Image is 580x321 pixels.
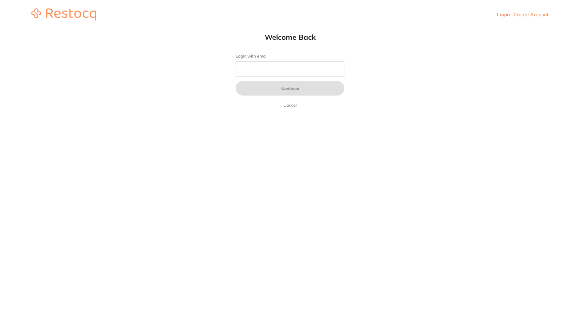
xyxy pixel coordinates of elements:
a: Login [497,11,510,17]
button: Continue [236,81,344,96]
a: Cancel [282,102,298,109]
h1: Welcome Back [224,33,356,42]
img: restocq_logo.svg [31,8,96,20]
a: Create Account [514,11,549,17]
label: Login with email [236,54,344,59]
